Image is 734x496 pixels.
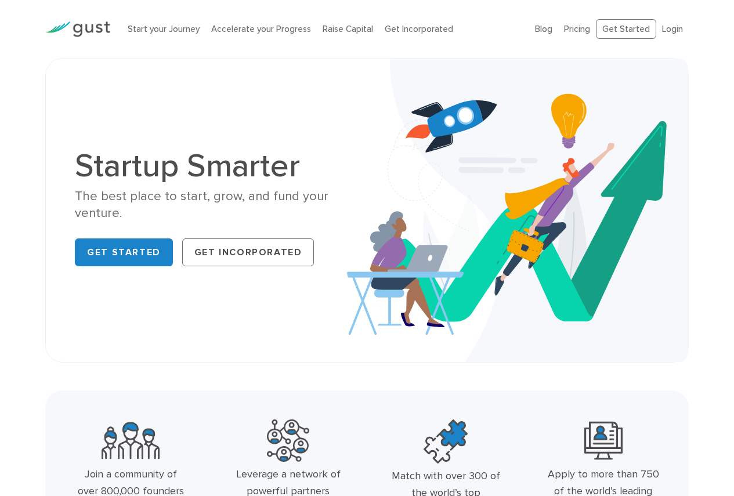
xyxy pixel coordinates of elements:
[102,419,160,462] img: Community Founders
[45,21,110,37] img: Gust Logo
[424,419,468,464] img: Top Accelerators
[75,188,358,222] div: The best place to start, grow, and fund your venture.
[385,24,453,34] a: Get Incorporated
[662,24,683,34] a: Login
[323,24,373,34] a: Raise Capital
[535,24,552,34] a: Blog
[347,59,688,362] img: Startup Smarter Hero
[75,150,358,182] h1: Startup Smarter
[211,24,311,34] a: Accelerate your Progress
[596,19,656,39] a: Get Started
[267,419,309,462] img: Powerful Partners
[75,238,173,266] a: Get Started
[564,24,590,34] a: Pricing
[128,24,200,34] a: Start your Journey
[182,238,314,266] a: Get Incorporated
[584,419,623,462] img: Leading Angel Investment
